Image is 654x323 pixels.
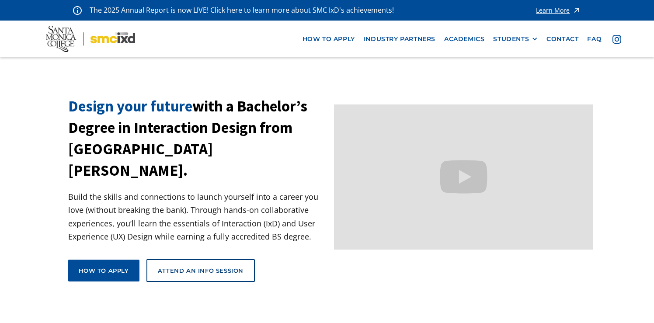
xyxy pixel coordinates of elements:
[612,35,621,44] img: icon - instagram
[359,31,440,47] a: industry partners
[46,26,135,52] img: Santa Monica College - SMC IxD logo
[440,31,489,47] a: Academics
[68,96,327,181] h1: with a Bachelor’s Degree in Interaction Design from [GEOGRAPHIC_DATA][PERSON_NAME].
[90,4,395,16] p: The 2025 Annual Report is now LIVE! Click here to learn more about SMC IxD's achievements!
[68,190,327,243] p: Build the skills and connections to launch yourself into a career you love (without breaking the ...
[536,4,581,16] a: Learn More
[68,260,139,281] a: How to apply
[334,104,593,250] iframe: Design your future with a Bachelor's Degree in Interaction Design from Santa Monica College
[536,7,570,14] div: Learn More
[493,35,538,43] div: STUDENTS
[493,35,529,43] div: STUDENTS
[583,31,606,47] a: faq
[158,267,244,274] div: Attend an Info Session
[146,259,255,282] a: Attend an Info Session
[73,6,82,15] img: icon - information - alert
[68,97,192,116] span: Design your future
[79,267,129,274] div: How to apply
[542,31,583,47] a: contact
[298,31,359,47] a: how to apply
[572,4,581,16] img: icon - arrow - alert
